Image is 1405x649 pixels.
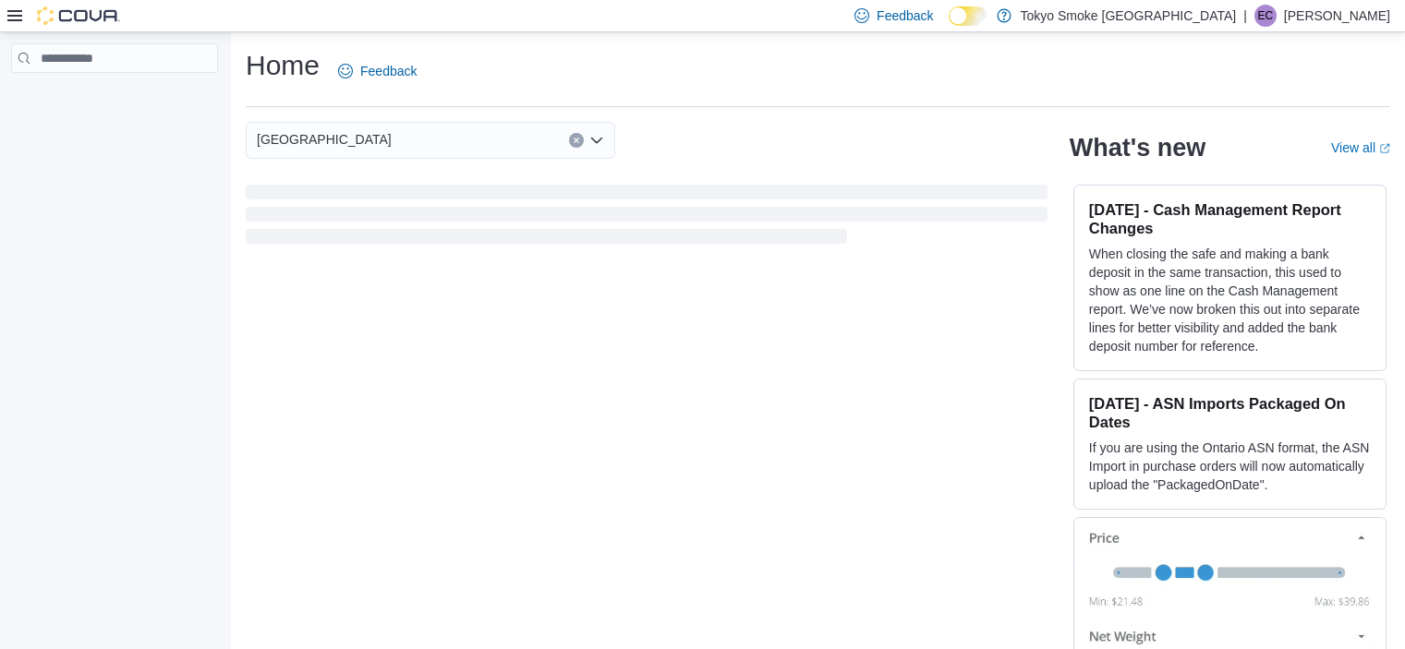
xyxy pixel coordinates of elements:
button: Open list of options [589,133,604,148]
input: Dark Mode [949,6,987,26]
h2: What's new [1070,133,1205,162]
p: | [1243,5,1247,27]
span: Feedback [877,6,933,25]
span: Loading [246,188,1048,247]
span: EC [1258,5,1274,27]
p: If you are using the Ontario ASN format, the ASN Import in purchase orders will now automatically... [1089,439,1371,494]
h3: [DATE] - Cash Management Report Changes [1089,200,1371,237]
nav: Complex example [11,77,218,121]
a: Feedback [331,53,424,90]
p: Tokyo Smoke [GEOGRAPHIC_DATA] [1021,5,1237,27]
h3: [DATE] - ASN Imports Packaged On Dates [1089,394,1371,431]
div: Emily Crowley [1254,5,1277,27]
span: [GEOGRAPHIC_DATA] [257,128,392,150]
span: Feedback [360,62,417,80]
p: [PERSON_NAME] [1284,5,1390,27]
p: When closing the safe and making a bank deposit in the same transaction, this used to show as one... [1089,245,1371,355]
h1: Home [246,47,320,84]
a: View allExternal link [1331,140,1390,155]
span: Dark Mode [949,26,950,27]
img: Cova [37,6,120,25]
svg: External link [1379,143,1390,154]
button: Clear input [569,133,584,148]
